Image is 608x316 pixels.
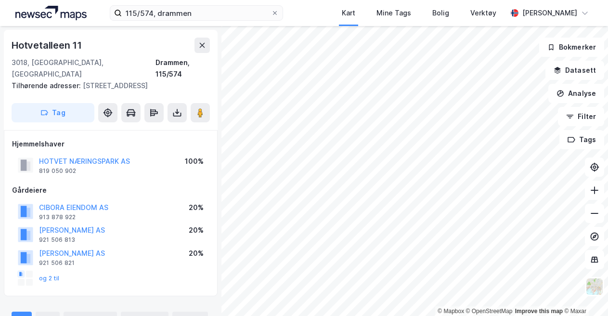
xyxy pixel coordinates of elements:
[438,308,464,315] a: Mapbox
[539,38,604,57] button: Bokmerker
[470,7,496,19] div: Verktøy
[522,7,577,19] div: [PERSON_NAME]
[39,259,75,267] div: 921 506 821
[122,6,271,20] input: Søk på adresse, matrikkel, gårdeiere, leietakere eller personer
[189,202,204,213] div: 20%
[548,84,604,103] button: Analyse
[376,7,411,19] div: Mine Tags
[39,167,76,175] div: 819 050 902
[559,130,604,149] button: Tags
[12,184,209,196] div: Gårdeiere
[15,6,87,20] img: logo.a4113a55bc3d86da70a041830d287a7e.svg
[432,7,449,19] div: Bolig
[560,270,608,316] iframe: Chat Widget
[189,224,204,236] div: 20%
[12,80,202,92] div: [STREET_ADDRESS]
[12,57,155,80] div: 3018, [GEOGRAPHIC_DATA], [GEOGRAPHIC_DATA]
[342,7,355,19] div: Kart
[39,213,76,221] div: 913 878 922
[558,107,604,126] button: Filter
[189,248,204,259] div: 20%
[12,81,83,90] span: Tilhørende adresser:
[515,308,563,315] a: Improve this map
[155,57,210,80] div: Drammen, 115/574
[12,38,84,53] div: Hotvetalleen 11
[560,270,608,316] div: Kontrollprogram for chat
[185,156,204,167] div: 100%
[466,308,513,315] a: OpenStreetMap
[39,236,75,244] div: 921 506 813
[12,103,94,122] button: Tag
[545,61,604,80] button: Datasett
[12,138,209,150] div: Hjemmelshaver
